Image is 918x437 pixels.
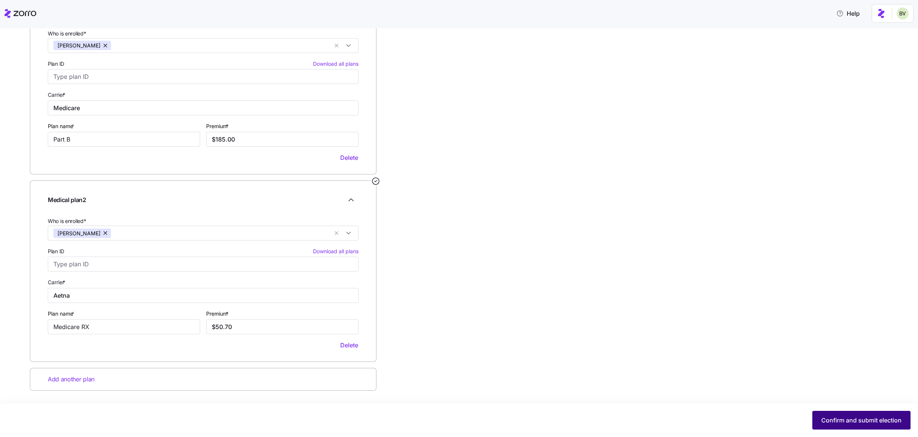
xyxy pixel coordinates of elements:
span: Confirm and submit election [821,416,902,425]
span: Who is enrolled* [48,30,86,37]
span: Plan ID [48,248,64,255]
button: Help [830,6,866,21]
label: Plan name [48,122,76,130]
span: Delete [340,153,358,162]
input: Carrier [48,100,359,115]
span: [PERSON_NAME] [58,41,100,50]
span: Help [836,9,860,18]
label: Premium [206,310,230,318]
button: Delete [340,340,359,350]
span: [PERSON_NAME] [58,229,100,238]
span: Delete [340,341,358,350]
input: Carrier [48,288,359,303]
button: Delete [340,153,359,162]
input: Plan name [48,132,200,147]
input: Plan name [48,319,200,334]
span: Download all plans [313,248,359,255]
label: Premium [206,122,230,130]
span: Medical plan 2 [48,195,86,205]
span: Download all plans [313,60,359,68]
button: Plan ID [313,60,359,68]
button: Plan ID [313,248,359,255]
button: Confirm and submit election [812,411,911,430]
input: Type plan ID [48,257,359,272]
svg: Collapse employee form [347,195,356,204]
span: Add another plan [48,375,94,384]
span: Plan ID [48,60,64,68]
input: $ [206,132,359,147]
input: $ [206,319,359,334]
label: Plan name [48,310,76,318]
input: Type plan ID [48,69,359,84]
span: Who is enrolled* [48,217,86,225]
label: Carrier [48,278,67,286]
img: 676487ef2089eb4995defdc85707b4f5 [897,7,909,19]
svg: Checkmark [371,177,380,186]
label: Carrier [48,91,67,99]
